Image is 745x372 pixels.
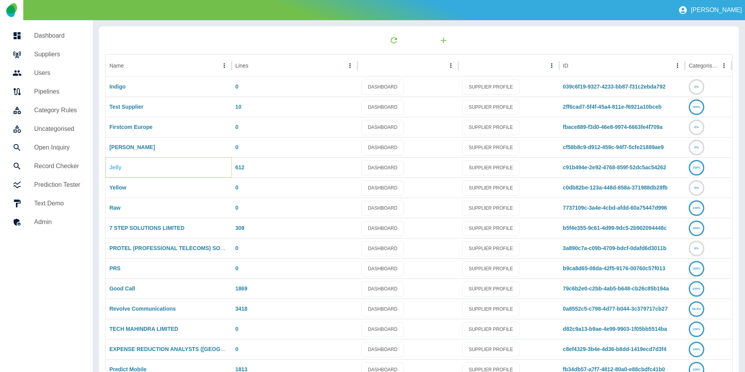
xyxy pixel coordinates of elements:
[109,205,121,211] a: Raw
[236,205,239,211] a: 0
[462,241,520,256] a: SUPPLIER PROFILE
[109,83,126,90] a: Indigo
[34,217,80,227] h5: Admin
[236,124,239,130] a: 0
[361,100,404,115] a: DASHBOARD
[693,267,700,270] text: 100%
[563,225,667,231] a: b5f4e355-9c61-4d99-9dc5-2b902094448c
[563,104,662,110] a: 2ff6cad7-5f4f-45a4-811e-f6921a10bceb
[563,184,668,191] a: c0db82be-123a-448d-858a-371988db28fb
[462,181,520,196] a: SUPPLIER PROFILE
[361,120,404,135] a: DASHBOARD
[34,180,80,189] h5: Prediction Tester
[694,146,699,149] text: 0%
[689,104,704,110] a: 100%
[6,213,87,231] a: Admin
[563,205,667,211] a: 7737109c-3a4e-4cbd-afdd-60a75447d996
[34,31,80,40] h5: Dashboard
[361,241,404,256] a: DASHBOARD
[462,100,520,115] a: SUPPLIER PROFILE
[693,287,700,290] text: 100%
[689,285,704,292] a: 100%
[6,194,87,213] a: Text Demo
[689,124,704,130] a: 0%
[462,342,520,357] a: SUPPLIER PROFILE
[691,7,742,14] p: [PERSON_NAME]
[563,124,663,130] a: fbace889-f3d0-46e8-9974-6663fe4f709a
[692,307,701,311] text: 99.9%
[109,285,135,292] a: Good Call
[462,282,520,297] a: SUPPLIER PROFILE
[361,322,404,337] a: DASHBOARD
[689,144,704,150] a: 0%
[361,302,404,317] a: DASHBOARD
[689,346,704,352] a: 100%
[109,184,126,191] a: Yellow
[563,326,667,332] a: d82c9a13-b9ae-4e99-9903-1f05bb5514ba
[109,265,121,271] a: PRS
[689,83,704,90] a: 0%
[689,245,704,251] a: 0%
[689,205,704,211] a: 100%
[236,225,244,231] a: 309
[693,348,700,351] text: 100%
[693,368,700,371] text: 100%
[6,138,87,157] a: Open Inquiry
[6,64,87,82] a: Users
[6,45,87,64] a: Suppliers
[462,221,520,236] a: SUPPLIER PROFILE
[6,26,87,45] a: Dashboard
[109,306,176,312] a: Revolve Communications
[6,101,87,120] a: Category Rules
[109,346,285,352] a: EXPENSE REDUCTION ANALYSTS ([GEOGRAPHIC_DATA]) LIMITED
[6,3,17,17] img: Logo
[462,261,520,276] a: SUPPLIER PROFILE
[236,184,239,191] a: 0
[236,346,239,352] a: 0
[361,201,404,216] a: DASHBOARD
[445,60,456,71] button: column menu
[361,261,404,276] a: DASHBOARD
[689,225,704,231] a: 100%
[236,285,248,292] a: 1869
[693,226,700,230] text: 100%
[689,184,704,191] a: 0%
[6,120,87,138] a: Uncategorised
[694,85,699,89] text: 0%
[236,83,239,90] a: 0
[345,60,355,71] button: Lines column menu
[693,105,700,109] text: 100%
[34,87,80,96] h5: Pipelines
[219,60,230,71] button: Name column menu
[236,63,248,69] div: Lines
[361,160,404,176] a: DASHBOARD
[6,157,87,176] a: Record Checker
[34,143,80,152] h5: Open Inquiry
[109,245,267,251] a: PROTEL (PROFESSIONAL TELECOMS) SOLUTIONS LIMITED
[34,162,80,171] h5: Record Checker
[462,80,520,95] a: SUPPLIER PROFILE
[689,265,704,271] a: 100%
[462,322,520,337] a: SUPPLIER PROFILE
[563,306,668,312] a: 0a8552c5-c798-4d77-b044-3c379717cb27
[34,106,80,115] h5: Category Rules
[689,164,704,170] a: 100%
[563,285,669,292] a: 79c6b2e0-c2bb-4ab5-b648-cb26c85b194a
[563,144,664,150] a: cf58b8c9-d912-459c-94f7-5cfe21889ae9
[719,60,729,71] button: Categorised column menu
[109,326,178,332] a: TECH MAHINDRA LIMITED
[563,83,666,90] a: 039c6f19-9327-4233-bb87-f31c2ebda792
[693,166,700,169] text: 100%
[34,68,80,78] h5: Users
[236,265,239,271] a: 0
[689,63,718,69] div: Categorised
[361,221,404,236] a: DASHBOARD
[34,124,80,134] h5: Uncategorised
[236,164,244,170] a: 612
[462,201,520,216] a: SUPPLIER PROFILE
[361,140,404,155] a: DASHBOARD
[109,144,155,150] a: [PERSON_NAME]
[563,245,667,251] a: 3a890c7a-c09b-4709-bdcf-0dafd6d3011b
[675,2,745,18] button: [PERSON_NAME]
[462,302,520,317] a: SUPPLIER PROFILE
